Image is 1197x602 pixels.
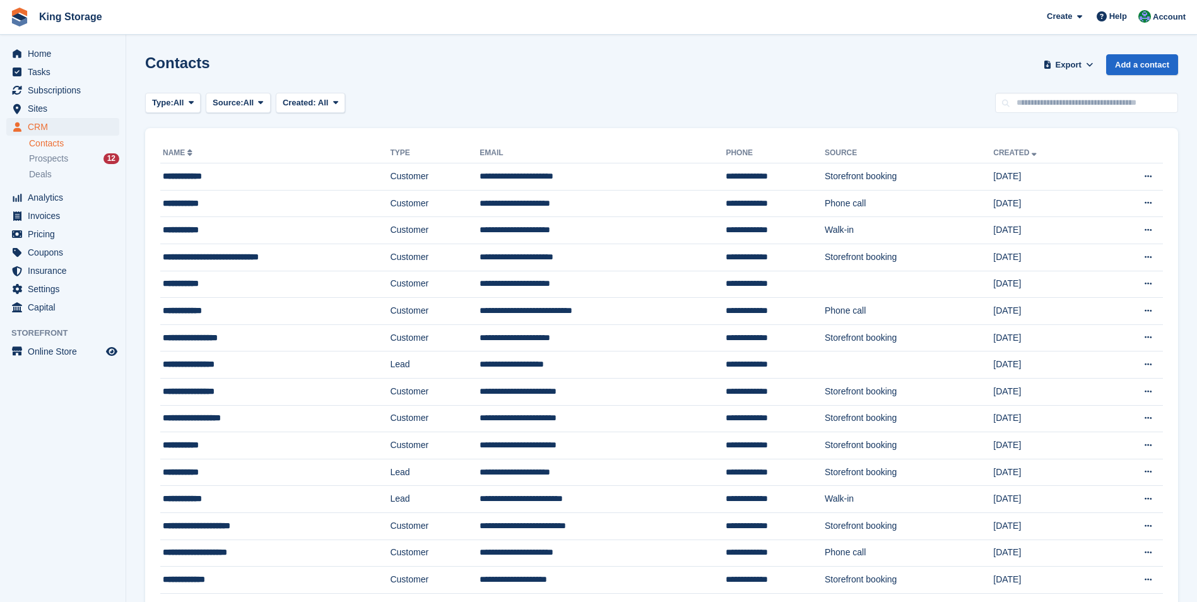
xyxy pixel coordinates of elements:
[1041,54,1096,75] button: Export
[993,567,1101,594] td: [DATE]
[29,168,119,181] a: Deals
[28,63,103,81] span: Tasks
[28,225,103,243] span: Pricing
[104,344,119,359] a: Preview store
[390,351,480,379] td: Lead
[28,189,103,206] span: Analytics
[1047,10,1072,23] span: Create
[825,432,993,459] td: Storefront booking
[28,118,103,136] span: CRM
[993,244,1101,271] td: [DATE]
[993,512,1101,540] td: [DATE]
[6,298,119,316] a: menu
[28,100,103,117] span: Sites
[6,118,119,136] a: menu
[993,459,1101,486] td: [DATE]
[28,280,103,298] span: Settings
[993,432,1101,459] td: [DATE]
[1056,59,1082,71] span: Export
[318,98,329,107] span: All
[152,97,174,109] span: Type:
[11,327,126,339] span: Storefront
[206,93,271,114] button: Source: All
[993,486,1101,513] td: [DATE]
[6,244,119,261] a: menu
[6,81,119,99] a: menu
[390,298,480,325] td: Customer
[993,271,1101,298] td: [DATE]
[390,271,480,298] td: Customer
[825,378,993,405] td: Storefront booking
[993,217,1101,244] td: [DATE]
[390,378,480,405] td: Customer
[28,45,103,62] span: Home
[6,207,119,225] a: menu
[390,143,480,163] th: Type
[6,189,119,206] a: menu
[993,298,1101,325] td: [DATE]
[28,343,103,360] span: Online Store
[6,225,119,243] a: menu
[145,54,210,71] h1: Contacts
[390,163,480,191] td: Customer
[1109,10,1127,23] span: Help
[825,540,993,567] td: Phone call
[390,459,480,486] td: Lead
[825,298,993,325] td: Phone call
[825,486,993,513] td: Walk-in
[825,244,993,271] td: Storefront booking
[993,378,1101,405] td: [DATE]
[103,153,119,164] div: 12
[993,163,1101,191] td: [DATE]
[34,6,107,27] a: King Storage
[390,190,480,217] td: Customer
[28,298,103,316] span: Capital
[825,143,993,163] th: Source
[1153,11,1186,23] span: Account
[390,432,480,459] td: Customer
[390,486,480,513] td: Lead
[825,217,993,244] td: Walk-in
[390,217,480,244] td: Customer
[276,93,345,114] button: Created: All
[6,280,119,298] a: menu
[480,143,726,163] th: Email
[244,97,254,109] span: All
[28,207,103,225] span: Invoices
[390,244,480,271] td: Customer
[29,138,119,150] a: Contacts
[29,152,119,165] a: Prospects 12
[390,405,480,432] td: Customer
[29,153,68,165] span: Prospects
[213,97,243,109] span: Source:
[825,512,993,540] td: Storefront booking
[28,244,103,261] span: Coupons
[1138,10,1151,23] img: John King
[6,262,119,280] a: menu
[726,143,825,163] th: Phone
[390,512,480,540] td: Customer
[993,324,1101,351] td: [DATE]
[6,63,119,81] a: menu
[1106,54,1178,75] a: Add a contact
[174,97,184,109] span: All
[28,262,103,280] span: Insurance
[825,405,993,432] td: Storefront booking
[29,168,52,180] span: Deals
[993,540,1101,567] td: [DATE]
[6,45,119,62] a: menu
[283,98,316,107] span: Created:
[825,190,993,217] td: Phone call
[10,8,29,27] img: stora-icon-8386f47178a22dfd0bd8f6a31ec36ba5ce8667c1dd55bd0f319d3a0aa187defe.svg
[825,324,993,351] td: Storefront booking
[993,351,1101,379] td: [DATE]
[390,540,480,567] td: Customer
[6,100,119,117] a: menu
[993,405,1101,432] td: [DATE]
[6,343,119,360] a: menu
[825,567,993,594] td: Storefront booking
[163,148,195,157] a: Name
[825,459,993,486] td: Storefront booking
[390,567,480,594] td: Customer
[390,324,480,351] td: Customer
